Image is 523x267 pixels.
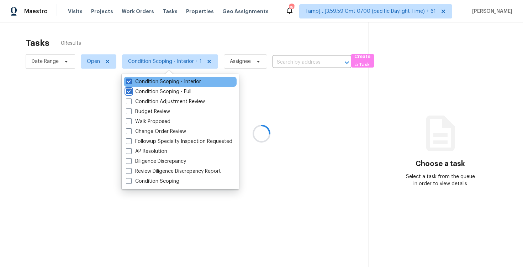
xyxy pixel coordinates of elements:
[126,98,205,105] label: Condition Adjustment Review
[126,88,191,95] label: Condition Scoping - Full
[289,4,294,11] div: 751
[126,118,170,125] label: Walk Proposed
[126,138,232,145] label: Followup Specialty Inspection Requested
[126,108,170,115] label: Budget Review
[126,158,186,165] label: Diligence Discrepancy
[126,178,179,185] label: Condition Scoping
[126,148,167,155] label: AP Resolution
[126,168,221,175] label: Review Diligence Discrepancy Report
[126,78,201,85] label: Condition Scoping - Interior
[126,128,186,135] label: Change Order Review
